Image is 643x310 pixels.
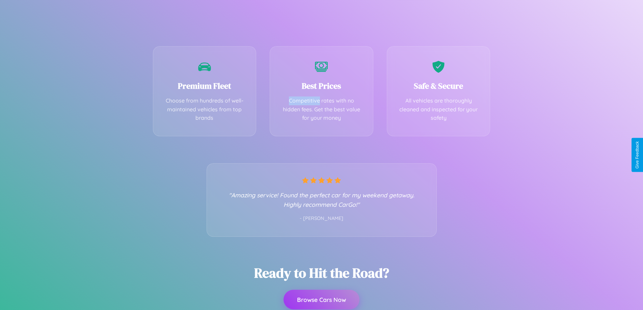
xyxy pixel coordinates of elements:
h3: Best Prices [280,80,363,91]
h2: Ready to Hit the Road? [254,264,389,282]
div: Give Feedback [635,141,640,169]
p: Choose from hundreds of well-maintained vehicles from top brands [163,96,246,122]
p: "Amazing service! Found the perfect car for my weekend getaway. Highly recommend CarGo!" [220,190,423,209]
h3: Safe & Secure [397,80,480,91]
p: Competitive rates with no hidden fees. Get the best value for your money [280,96,363,122]
p: - [PERSON_NAME] [220,214,423,223]
p: All vehicles are thoroughly cleaned and inspected for your safety [397,96,480,122]
h3: Premium Fleet [163,80,246,91]
button: Browse Cars Now [284,290,359,309]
